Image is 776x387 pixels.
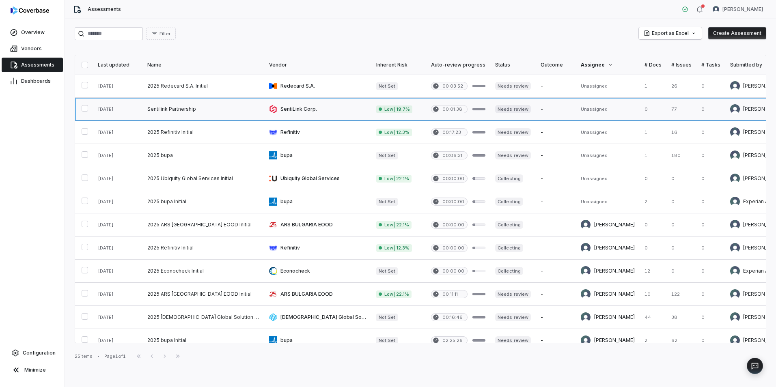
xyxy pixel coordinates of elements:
[3,346,61,360] a: Configuration
[581,220,591,230] img: Verity Billson avatar
[730,312,740,322] img: Stewart Mair avatar
[376,62,421,68] div: Inherent Risk
[160,31,170,37] span: Filter
[730,104,740,114] img: Philip Woolley avatar
[536,260,576,283] td: -
[730,197,740,206] img: Experian Admin avatar
[713,6,719,13] img: Verity Billson avatar
[708,27,766,39] button: Create Assessment
[23,350,56,356] span: Configuration
[536,98,576,121] td: -
[21,78,51,84] span: Dashboards
[147,62,259,68] div: Name
[730,127,740,137] img: Verity Billson avatar
[581,312,591,322] img: Stewart Mair avatar
[146,28,176,40] button: Filter
[581,335,591,345] img: Stewart Mair avatar
[269,62,366,68] div: Vendor
[536,283,576,306] td: -
[536,329,576,352] td: -
[730,289,740,299] img: Stewart Mair avatar
[639,27,702,39] button: Export as Excel
[730,150,740,160] img: Hannah Fozard avatar
[730,220,740,230] img: Verity Billson avatar
[730,81,740,91] img: Verity Billson avatar
[541,62,571,68] div: Outcome
[730,266,740,276] img: Experian Admin avatar
[536,121,576,144] td: -
[536,75,576,98] td: -
[536,236,576,260] td: -
[2,41,63,56] a: Vendors
[21,29,45,36] span: Overview
[97,353,99,359] div: •
[21,62,54,68] span: Assessments
[730,174,740,183] img: Estefanie Brown avatar
[75,353,93,359] div: 25 items
[536,306,576,329] td: -
[21,45,42,52] span: Vendors
[708,3,768,15] button: Verity Billson avatar[PERSON_NAME]
[431,62,485,68] div: Auto-review progress
[3,362,61,378] button: Minimize
[2,25,63,40] a: Overview
[2,58,63,72] a: Assessments
[88,6,121,13] span: Assessments
[495,62,530,68] div: Status
[581,243,591,253] img: Verity Billson avatar
[98,62,138,68] div: Last updated
[671,62,692,68] div: # Issues
[730,335,740,345] img: Stewart Mair avatar
[24,367,46,373] span: Minimize
[536,190,576,213] td: -
[11,6,49,15] img: logo-D7KZi-bG.svg
[581,62,635,68] div: Assignee
[581,289,591,299] img: Stewart Mair avatar
[536,167,576,190] td: -
[730,243,740,253] img: Verity Billson avatar
[536,213,576,236] td: -
[722,6,763,13] span: [PERSON_NAME]
[645,62,662,68] div: # Docs
[536,144,576,167] td: -
[701,62,720,68] div: # Tasks
[2,74,63,88] a: Dashboards
[104,353,126,359] div: Page 1 of 1
[581,266,591,276] img: Tara Green avatar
